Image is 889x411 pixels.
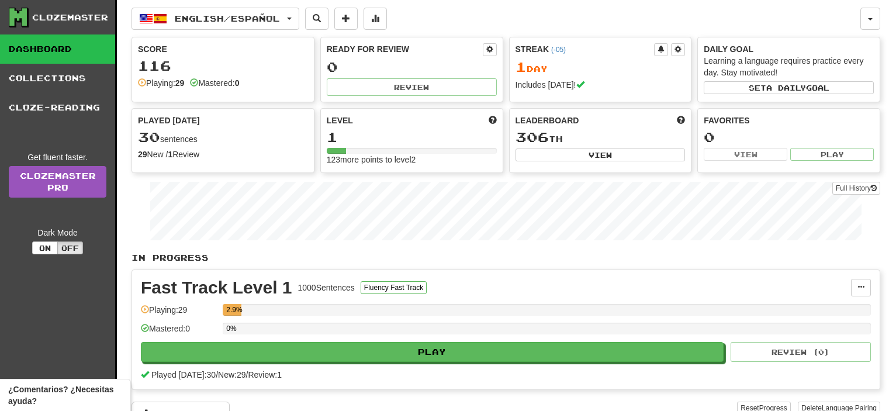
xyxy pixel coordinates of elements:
[138,115,200,126] span: Played [DATE]
[168,150,172,159] strong: 1
[516,79,686,91] div: Includes [DATE]!
[364,8,387,30] button: More stats
[141,279,292,296] div: Fast Track Level 1
[790,148,874,161] button: Play
[9,151,106,163] div: Get fluent faster.
[704,148,787,161] button: View
[141,342,724,362] button: Play
[32,241,58,254] button: On
[190,77,239,89] div: Mastered:
[704,130,874,144] div: 0
[175,13,280,23] span: English / Español
[138,58,308,73] div: 116
[138,129,160,145] span: 30
[175,78,185,88] strong: 29
[8,385,114,406] font: ¿Comentarios? ¿Necesitas ayuda?
[9,227,106,239] div: Dark Mode
[132,252,880,264] p: In Progress
[246,370,248,379] span: /
[327,130,497,144] div: 1
[516,58,527,75] span: 1
[327,60,497,74] div: 0
[138,77,184,89] div: Playing:
[516,129,549,145] span: 306
[32,12,108,23] div: Clozemaster
[361,281,427,294] button: Fluency Fast Track
[677,115,685,126] span: This week in points, UTC
[141,323,217,342] div: Mastered: 0
[551,46,566,54] a: (-05)
[766,84,806,92] span: a daily
[327,78,497,96] button: Review
[327,43,483,55] div: Ready for Review
[138,148,308,160] div: New / Review
[138,130,308,145] div: sentences
[138,150,147,159] strong: 29
[138,43,308,55] div: Score
[516,60,686,75] div: Day
[8,384,122,407] span: Abrir el widget de comentarios
[832,182,880,195] button: Full History
[151,370,216,379] span: Played [DATE]: 30
[704,115,874,126] div: Favorites
[235,78,240,88] strong: 0
[216,370,218,379] span: /
[9,166,106,198] a: ClozemasterPro
[298,282,355,293] div: 1000 Sentences
[305,8,328,30] button: Search sentences
[327,154,497,165] div: 123 more points to level 2
[516,148,686,161] button: View
[516,130,686,145] div: th
[141,304,217,323] div: Playing: 29
[704,55,874,78] div: Learning a language requires practice every day. Stay motivated!
[489,115,497,126] span: Score more points to level up
[334,8,358,30] button: Add sentence to collection
[226,304,241,316] div: 2.9%
[731,342,871,362] button: Review (0)
[704,43,874,55] div: Daily Goal
[218,370,245,379] span: New: 29
[516,43,655,55] div: Streak
[704,81,874,94] button: Seta dailygoal
[248,370,282,379] span: Review: 1
[516,115,579,126] span: Leaderboard
[132,8,299,30] button: English/Español
[327,115,353,126] span: Level
[57,241,83,254] button: Off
